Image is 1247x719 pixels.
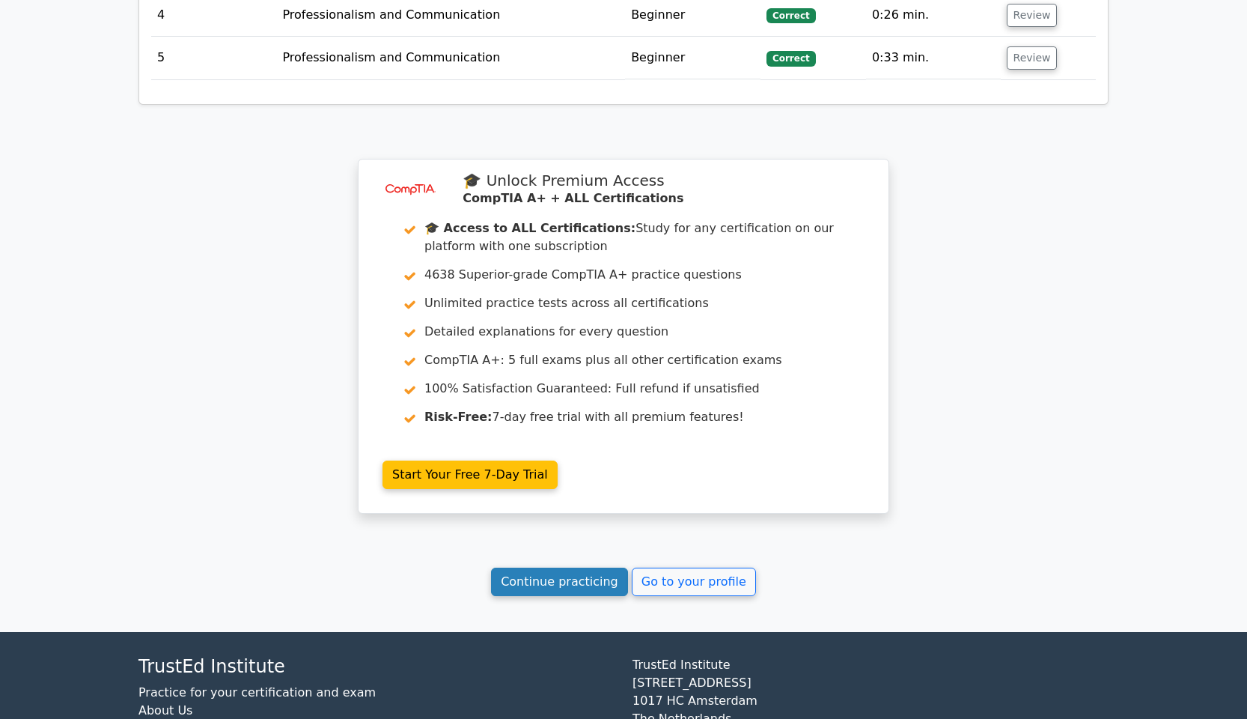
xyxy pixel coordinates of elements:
[766,8,815,23] span: Correct
[276,37,625,79] td: Professionalism and Communication
[1007,4,1058,27] button: Review
[138,685,376,700] a: Practice for your certification and exam
[1007,46,1058,70] button: Review
[632,568,756,596] a: Go to your profile
[766,51,815,66] span: Correct
[382,461,558,489] a: Start Your Free 7-Day Trial
[138,703,192,718] a: About Us
[866,37,1001,79] td: 0:33 min.
[138,656,615,678] h4: TrustEd Institute
[625,37,760,79] td: Beginner
[491,568,628,596] a: Continue practicing
[151,37,276,79] td: 5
